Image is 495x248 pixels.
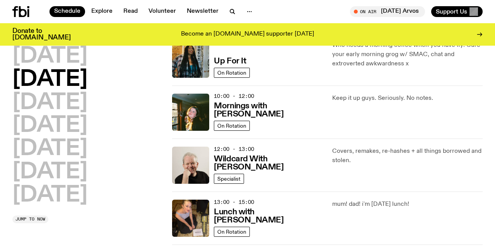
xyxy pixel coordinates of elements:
a: Specialist [214,174,244,184]
span: On Rotation [217,229,246,234]
button: [DATE] [12,69,87,91]
img: Freya smiles coyly as she poses for the image. [172,94,209,131]
a: On Rotation [214,68,250,78]
img: Ify - a Brown Skin girl with black braided twists, looking up to the side with her tongue stickin... [172,41,209,78]
a: Wildcard With [PERSON_NAME] [214,154,323,171]
button: [DATE] [12,92,87,114]
h3: Mornings with [PERSON_NAME] [214,102,323,118]
a: Volunteer [144,6,181,17]
a: Lunch with [PERSON_NAME] [214,207,323,224]
button: Jump to now [12,216,48,223]
a: Schedule [49,6,85,17]
p: Who needs a morning coffee when you have Ify! Cure your early morning grog w/ SMAC, chat and extr... [332,41,483,68]
a: Mornings with [PERSON_NAME] [214,101,323,118]
img: Stuart is smiling charmingly, wearing a black t-shirt against a stark white background. [172,147,209,184]
button: [DATE] [12,115,87,137]
a: Explore [87,6,117,17]
a: On Rotation [214,121,250,131]
button: [DATE] [12,161,87,183]
a: Newsletter [182,6,223,17]
a: On Rotation [214,227,250,237]
h3: Lunch with [PERSON_NAME] [214,208,323,224]
span: 13:00 - 15:00 [214,198,254,206]
span: On Rotation [217,70,246,75]
a: Read [119,6,142,17]
span: 12:00 - 13:00 [214,145,254,153]
a: Up For It [214,56,246,65]
button: On Air[DATE] Arvos [350,6,425,17]
p: Become an [DOMAIN_NAME] supporter [DATE] [181,31,314,38]
span: Jump to now [15,217,45,221]
h3: Donate to [DOMAIN_NAME] [12,28,71,41]
button: Support Us [431,6,483,17]
h3: Up For It [214,57,246,65]
span: Specialist [217,176,241,181]
span: Support Us [436,8,467,15]
p: Covers, remakes, re-hashes + all things borrowed and stolen. [332,147,483,165]
button: [DATE] [12,138,87,160]
p: mum! dad! i'm [DATE] lunch! [332,200,483,209]
h3: Wildcard With [PERSON_NAME] [214,155,323,171]
span: 10:00 - 12:00 [214,92,254,100]
span: On Rotation [217,123,246,128]
button: [DATE] [12,46,87,67]
img: SLC lunch cover [172,200,209,237]
button: [DATE] [12,185,87,206]
p: Keep it up guys. Seriously. No notes. [332,94,483,103]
